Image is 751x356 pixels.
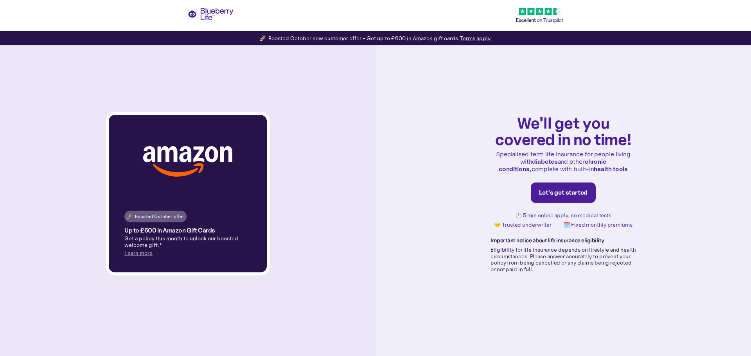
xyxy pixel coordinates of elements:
p: 🤝 Trusted underwriter [494,222,552,228]
div: 🚀 Boosted October offer [127,213,184,220]
a: Learn more [124,250,153,257]
p: Eligibility for life insurance depends on lifestyle and health circumstances. Please answer accur... [490,247,636,273]
strong: diabetes [532,157,557,165]
div: Let's get started [539,189,588,197]
p: ⏱️ 5 min online apply, no medical tests [515,212,611,219]
strong: chronic conditions, [499,157,606,173]
h1: We'll get you covered in no time! [490,114,636,147]
a: Terms apply. [460,35,492,42]
h4: Up to £600 in Amazon Gift Cards [124,227,215,234]
p: Get a policy this month to unlock our boosted welcome gift.* [124,235,251,249]
a: Let's get started [531,182,596,203]
strong: Important notice about life insurance eligibility [490,237,604,244]
p: Specialised term life insurance for people living with and other complete with built-in [490,150,636,173]
strong: health tools [594,165,628,173]
div: 🚀 Boosted October new customer offer - Get up to £600 in Amazon gift cards. [259,34,492,42]
p: 🗓️ Fixed monthly premiums [563,222,632,228]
